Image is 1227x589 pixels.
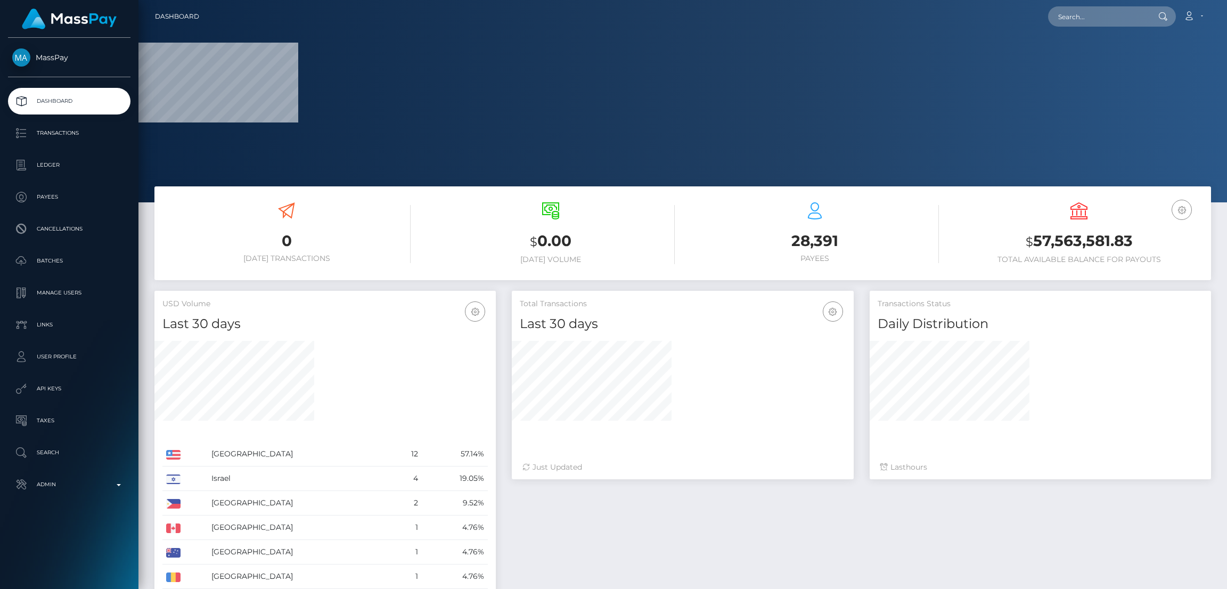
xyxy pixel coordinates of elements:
h4: Last 30 days [520,315,845,333]
a: Dashboard [155,5,199,28]
a: Cancellations [8,216,130,242]
td: Israel [208,467,392,491]
a: Ledger [8,152,130,178]
td: 1 [392,540,422,565]
img: RO.png [166,572,181,582]
td: 4.76% [422,540,488,565]
h6: [DATE] Transactions [162,254,411,263]
p: Ledger [12,157,126,173]
h6: Total Available Balance for Payouts [955,255,1203,264]
a: API Keys [8,375,130,402]
p: API Keys [12,381,126,397]
td: [GEOGRAPHIC_DATA] [208,491,392,516]
td: [GEOGRAPHIC_DATA] [208,516,392,540]
a: User Profile [8,343,130,370]
p: Payees [12,189,126,205]
p: User Profile [12,349,126,365]
a: Taxes [8,407,130,434]
img: US.png [166,450,181,460]
p: Cancellations [12,221,126,237]
p: Links [12,317,126,333]
td: 9.52% [422,491,488,516]
td: 1 [392,565,422,589]
small: $ [530,234,537,249]
td: [GEOGRAPHIC_DATA] [208,565,392,589]
td: 57.14% [422,442,488,467]
h3: 57,563,581.83 [955,231,1203,252]
p: Dashboard [12,93,126,109]
h6: Payees [691,254,939,263]
td: 1 [392,516,422,540]
p: Transactions [12,125,126,141]
div: Last hours [880,462,1200,473]
img: MassPay [12,48,30,67]
a: Manage Users [8,280,130,306]
h3: 0.00 [427,231,675,252]
td: 4.76% [422,516,488,540]
h6: [DATE] Volume [427,255,675,264]
a: Transactions [8,120,130,146]
td: 2 [392,491,422,516]
img: MassPay Logo [22,9,117,29]
p: Taxes [12,413,126,429]
h5: Transactions Status [878,299,1203,309]
h5: Total Transactions [520,299,845,309]
a: Links [8,312,130,338]
td: 12 [392,442,422,467]
a: Search [8,439,130,466]
a: Batches [8,248,130,274]
img: AU.png [166,548,181,558]
a: Admin [8,471,130,498]
small: $ [1026,234,1033,249]
td: 19.05% [422,467,488,491]
img: IL.png [166,475,181,484]
td: 4 [392,467,422,491]
p: Batches [12,253,126,269]
img: PH.png [166,499,181,509]
img: CA.png [166,523,181,533]
td: 4.76% [422,565,488,589]
h3: 0 [162,231,411,251]
div: Just Updated [522,462,842,473]
h5: USD Volume [162,299,488,309]
h4: Daily Distribution [878,315,1203,333]
p: Search [12,445,126,461]
a: Dashboard [8,88,130,114]
h4: Last 30 days [162,315,488,333]
p: Manage Users [12,285,126,301]
td: [GEOGRAPHIC_DATA] [208,540,392,565]
span: MassPay [8,53,130,62]
td: [GEOGRAPHIC_DATA] [208,442,392,467]
input: Search... [1048,6,1148,27]
a: Payees [8,184,130,210]
p: Admin [12,477,126,493]
h3: 28,391 [691,231,939,251]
